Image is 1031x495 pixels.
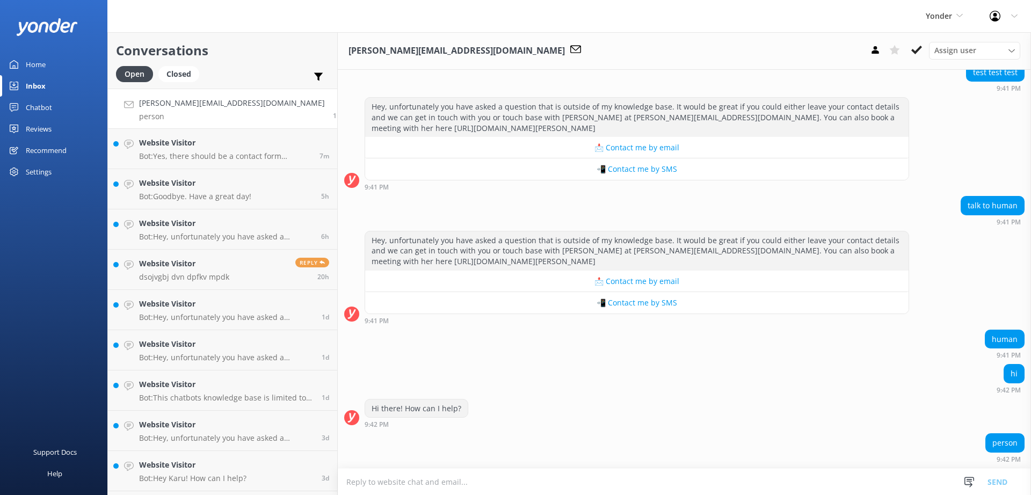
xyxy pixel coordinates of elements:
a: Website VisitorBot:Yes, there should be a contact form available for you to leave your details. I... [108,129,337,169]
div: Hey, unfortunately you have asked a question that is outside of my knowledge base. It would be gr... [365,98,909,137]
div: Chatbot [26,97,52,118]
div: Aug 28 2025 03:41pm (UTC +12:00) Pacific/Auckland [365,317,909,324]
span: Aug 27 2025 03:15pm (UTC +12:00) Pacific/Auckland [322,312,329,322]
div: Inbox [26,75,46,97]
div: Closed [158,66,199,82]
strong: 9:42 PM [365,421,389,428]
h4: Website Visitor [139,378,314,390]
div: person [986,434,1024,452]
span: Reply [295,258,329,267]
span: Aug 28 2025 03:35pm (UTC +12:00) Pacific/Auckland [320,151,329,161]
button: 📩 Contact me by email [365,137,909,158]
a: Website VisitorBot:Hey, unfortunately you have asked a question that is outside of my knowledge b... [108,411,337,451]
a: Website VisitorBot:Hey Karu! How can I help?3d [108,451,337,491]
p: Bot: Yes, there should be a contact form available for you to leave your details. If you don't se... [139,151,311,161]
a: Website VisitorBot:Hey, unfortunately you have asked a question that is outside of my knowledge b... [108,330,337,370]
div: test test test [967,63,1024,82]
div: human [985,330,1024,348]
button: 📲 Contact me by SMS [365,158,909,180]
strong: 9:42 PM [997,387,1021,394]
div: Aug 28 2025 03:41pm (UTC +12:00) Pacific/Auckland [985,351,1025,359]
p: Bot: This chatbots knowledge base is limited to Yonder HQ products and questions relating to Yond... [139,393,314,403]
p: Bot: Hey, unfortunately you have asked a question that is outside of my knowledge base. It would ... [139,232,313,242]
strong: 9:41 PM [997,219,1021,225]
div: Reviews [26,118,52,140]
h4: Website Visitor [139,217,313,229]
h4: Website Visitor [139,419,314,431]
div: Aug 28 2025 03:42pm (UTC +12:00) Pacific/Auckland [997,386,1025,394]
strong: 9:41 PM [365,184,389,191]
a: Website VisitorBot:Goodbye. Have a great day!5h [108,169,337,209]
span: Aug 25 2025 03:33pm (UTC +12:00) Pacific/Auckland [322,474,329,483]
h4: Website Visitor [139,177,251,189]
p: Bot: Hey Karu! How can I help? [139,474,246,483]
span: Aug 26 2025 04:03pm (UTC +12:00) Pacific/Auckland [322,393,329,402]
p: person [139,112,325,121]
h3: [PERSON_NAME][EMAIL_ADDRESS][DOMAIN_NAME] [348,44,565,58]
p: Bot: Goodbye. Have a great day! [139,192,251,201]
span: Aug 26 2025 05:23pm (UTC +12:00) Pacific/Auckland [322,353,329,362]
div: Assign User [929,42,1020,59]
p: dsojvgbj dvn dpfkv mpdk [139,272,229,282]
div: Aug 28 2025 03:41pm (UTC +12:00) Pacific/Auckland [365,183,909,191]
a: Website VisitorBot:Hey, unfortunately you have asked a question that is outside of my knowledge b... [108,290,337,330]
h4: Website Visitor [139,459,246,471]
h2: Conversations [116,40,329,61]
strong: 9:41 PM [365,318,389,324]
strong: 9:41 PM [997,85,1021,92]
strong: 9:42 PM [997,456,1021,463]
div: Help [47,463,62,484]
div: Settings [26,161,52,183]
span: Aug 27 2025 07:25pm (UTC +12:00) Pacific/Auckland [317,272,329,281]
p: Bot: Hey, unfortunately you have asked a question that is outside of my knowledge base. It would ... [139,312,314,322]
strong: 9:41 PM [997,352,1021,359]
div: talk to human [961,196,1024,215]
span: Aug 28 2025 03:42pm (UTC +12:00) Pacific/Auckland [333,111,343,120]
div: Home [26,54,46,75]
div: Hi there! How can I help? [365,399,468,418]
div: Aug 28 2025 03:41pm (UTC +12:00) Pacific/Auckland [961,218,1025,225]
a: Website VisitorBot:Hey, unfortunately you have asked a question that is outside of my knowledge b... [108,209,337,250]
div: Aug 28 2025 03:41pm (UTC +12:00) Pacific/Auckland [966,84,1025,92]
a: Closed [158,68,205,79]
div: Open [116,66,153,82]
span: Assign user [934,45,976,56]
a: Website Visitordsojvgbj dvn dpfkv mpdkReply20h [108,250,337,290]
div: Aug 28 2025 03:42pm (UTC +12:00) Pacific/Auckland [985,455,1025,463]
div: Support Docs [33,441,77,463]
a: Open [116,68,158,79]
span: Aug 25 2025 03:33pm (UTC +12:00) Pacific/Auckland [322,433,329,442]
span: Aug 28 2025 09:30am (UTC +12:00) Pacific/Auckland [321,232,329,241]
h4: Website Visitor [139,298,314,310]
div: Aug 28 2025 03:42pm (UTC +12:00) Pacific/Auckland [365,420,468,428]
p: Bot: Hey, unfortunately you have asked a question that is outside of my knowledge base. It would ... [139,433,314,443]
div: hi [1004,365,1024,383]
h4: Website Visitor [139,338,314,350]
span: Aug 28 2025 10:04am (UTC +12:00) Pacific/Auckland [321,192,329,201]
button: 📲 Contact me by SMS [365,292,909,314]
p: Bot: Hey, unfortunately you have asked a question that is outside of my knowledge base. It would ... [139,353,314,362]
div: Recommend [26,140,67,161]
h4: Website Visitor [139,258,229,270]
span: Yonder [926,11,952,21]
h4: Website Visitor [139,137,311,149]
a: Website VisitorBot:This chatbots knowledge base is limited to Yonder HQ products and questions re... [108,370,337,411]
div: Hey, unfortunately you have asked a question that is outside of my knowledge base. It would be gr... [365,231,909,271]
a: [PERSON_NAME][EMAIL_ADDRESS][DOMAIN_NAME]person1m [108,89,337,129]
img: yonder-white-logo.png [16,18,78,36]
button: 📩 Contact me by email [365,271,909,292]
h4: [PERSON_NAME][EMAIL_ADDRESS][DOMAIN_NAME] [139,97,325,109]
